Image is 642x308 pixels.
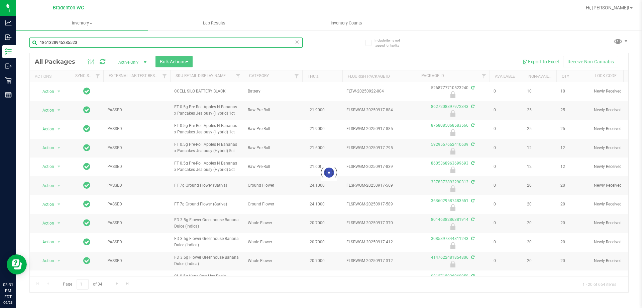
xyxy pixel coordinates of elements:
p: 03:31 PM EDT [3,282,13,300]
inline-svg: Reports [5,91,12,98]
inline-svg: Outbound [5,63,12,69]
span: Bradenton WC [53,5,84,11]
span: Clear [295,38,299,46]
span: Lab Results [194,20,234,26]
iframe: Resource center [7,254,27,274]
span: Hi, [PERSON_NAME]! [586,5,629,10]
inline-svg: Inventory [5,48,12,55]
a: Inventory [16,16,148,30]
inline-svg: Retail [5,77,12,84]
inline-svg: Inbound [5,34,12,41]
input: Search Package ID, Item Name, SKU, Lot or Part Number... [29,38,303,48]
p: 09/23 [3,300,13,305]
span: Include items not tagged for facility [374,38,408,48]
a: Lab Results [148,16,280,30]
span: Inventory [16,20,148,26]
span: Inventory Counts [322,20,371,26]
inline-svg: Analytics [5,19,12,26]
a: Inventory Counts [280,16,412,30]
